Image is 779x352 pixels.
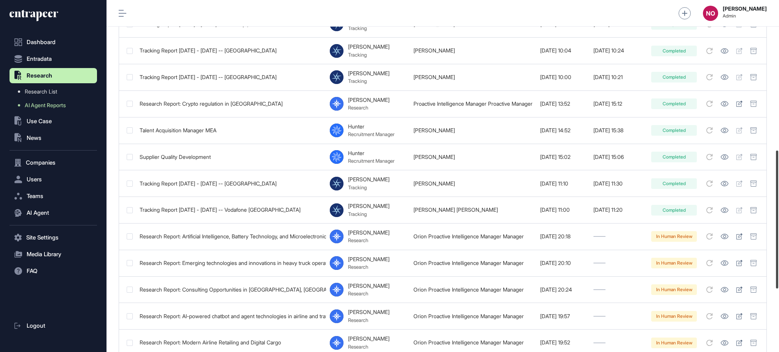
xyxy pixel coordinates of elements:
div: [DATE] 11:10 [540,181,586,187]
span: Use Case [27,118,52,124]
div: Research Report: Modern Airline Retailing and Digital Cargo [140,339,322,346]
a: [PERSON_NAME] [413,21,455,27]
span: Research [27,73,52,79]
div: [DATE] 15:02 [540,154,586,160]
span: Media Library [27,251,61,257]
div: Completed [651,125,697,136]
div: Tracking [348,211,389,217]
div: Research Report: AI-powered chatbot and agent technologies in airline and travel technology sectors [140,313,322,319]
div: [PERSON_NAME] [348,44,389,50]
div: [PERSON_NAME] [348,97,389,103]
div: [DATE] 20:10 [540,260,586,266]
div: Tracking Report [DATE] - [DATE] -- [GEOGRAPHIC_DATA] [140,48,322,54]
div: [DATE] 15:12 [593,101,644,107]
button: Media Library [10,247,97,262]
div: [DATE] 11:20 [593,207,644,213]
a: Research List [13,85,97,98]
div: Tracking Report [DATE] - [DATE] -- [GEOGRAPHIC_DATA] [140,181,322,187]
a: [PERSON_NAME] [413,127,455,133]
div: [PERSON_NAME] [348,70,389,76]
div: Supplier Quality Development [140,154,322,160]
div: Completed [651,98,697,109]
strong: [PERSON_NAME] [723,6,767,12]
div: [DATE] 10:00 [540,74,586,80]
a: Orion Proactive Intelligence Manager Manager [413,286,524,293]
div: Tracking Report [DATE] - [DATE] -- [GEOGRAPHIC_DATA] [140,74,322,80]
button: FAQ [10,263,97,279]
button: Entradata [10,51,97,67]
div: Tracking Report [DATE] - [DATE] -- Vodafone [GEOGRAPHIC_DATA] [140,207,322,213]
div: [PERSON_NAME] [348,230,389,236]
a: Orion Proactive Intelligence Manager Manager [413,339,524,346]
div: Tracking [348,25,389,31]
span: Site Settings [26,235,59,241]
span: Admin [723,13,767,19]
div: In Human Review [651,311,697,322]
div: In Human Review [651,231,697,242]
a: [PERSON_NAME] [413,74,455,80]
a: [PERSON_NAME] [PERSON_NAME] [413,206,498,213]
div: [DATE] 10:04 [540,48,586,54]
span: Users [27,176,42,182]
div: [DATE] 11:30 [593,181,644,187]
a: [PERSON_NAME] [413,180,455,187]
div: Research Report: Consulting Opportunities in [GEOGRAPHIC_DATA], [GEOGRAPHIC_DATA], and GCC [140,287,322,293]
div: In Human Review [651,338,697,348]
div: Research Report: Crypto regulation in [GEOGRAPHIC_DATA] [140,101,322,107]
div: Hunter [348,150,394,156]
button: AI Agent [10,205,97,220]
div: Research [348,264,389,270]
button: Users [10,172,97,187]
span: News [27,135,41,141]
div: [PERSON_NAME] [348,203,389,209]
div: In Human Review [651,284,697,295]
div: Hunter [348,124,394,130]
span: Logout [27,323,45,329]
div: [DATE] 10:24 [593,48,644,54]
div: Research [348,317,389,323]
div: [DATE] 19:57 [540,313,586,319]
div: Recruitment Manager [348,131,394,137]
div: Completed [651,152,697,162]
button: Site Settings [10,230,97,245]
div: Recruitment Manager [348,158,394,164]
div: [PERSON_NAME] [348,176,389,182]
a: Orion Proactive Intelligence Manager Manager [413,233,524,239]
a: Logout [10,318,97,333]
span: FAQ [27,268,37,274]
button: Companies [10,155,97,170]
div: [DATE] 20:24 [540,287,586,293]
a: Orion Proactive Intelligence Manager Manager [413,313,524,319]
span: Research List [25,89,57,95]
div: Completed [651,46,697,56]
a: Dashboard [10,35,97,50]
div: Tracking [348,78,389,84]
a: Orion Proactive Intelligence Manager Manager [413,260,524,266]
div: [DATE] 15:38 [593,127,644,133]
button: Use Case [10,114,97,129]
div: [DATE] 10:21 [593,74,644,80]
div: [PERSON_NAME] [348,256,389,262]
div: [DATE] 20:18 [540,233,586,239]
span: Teams [27,193,43,199]
span: Companies [26,160,56,166]
button: News [10,130,97,146]
span: AI Agent Reports [25,102,66,108]
a: [PERSON_NAME] [413,154,455,160]
div: [PERSON_NAME] [348,283,389,289]
div: Research [348,344,389,350]
div: [DATE] 11:00 [540,207,586,213]
div: Research Report: Emerging technologies and innovations in heavy truck operations for mining and c... [140,260,322,266]
span: Entradata [27,56,52,62]
div: Tracking [348,52,389,58]
div: [DATE] 14:52 [540,127,586,133]
div: [DATE] 13:52 [540,101,586,107]
a: [PERSON_NAME] [413,47,455,54]
div: Completed [651,205,697,216]
button: NO [703,6,718,21]
a: Proactive Intelligence Manager Proactive Manager [413,100,533,107]
div: Talent Acquisition Manager MEA [140,127,322,133]
a: AI Agent Reports [13,98,97,112]
div: Research [348,105,389,111]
